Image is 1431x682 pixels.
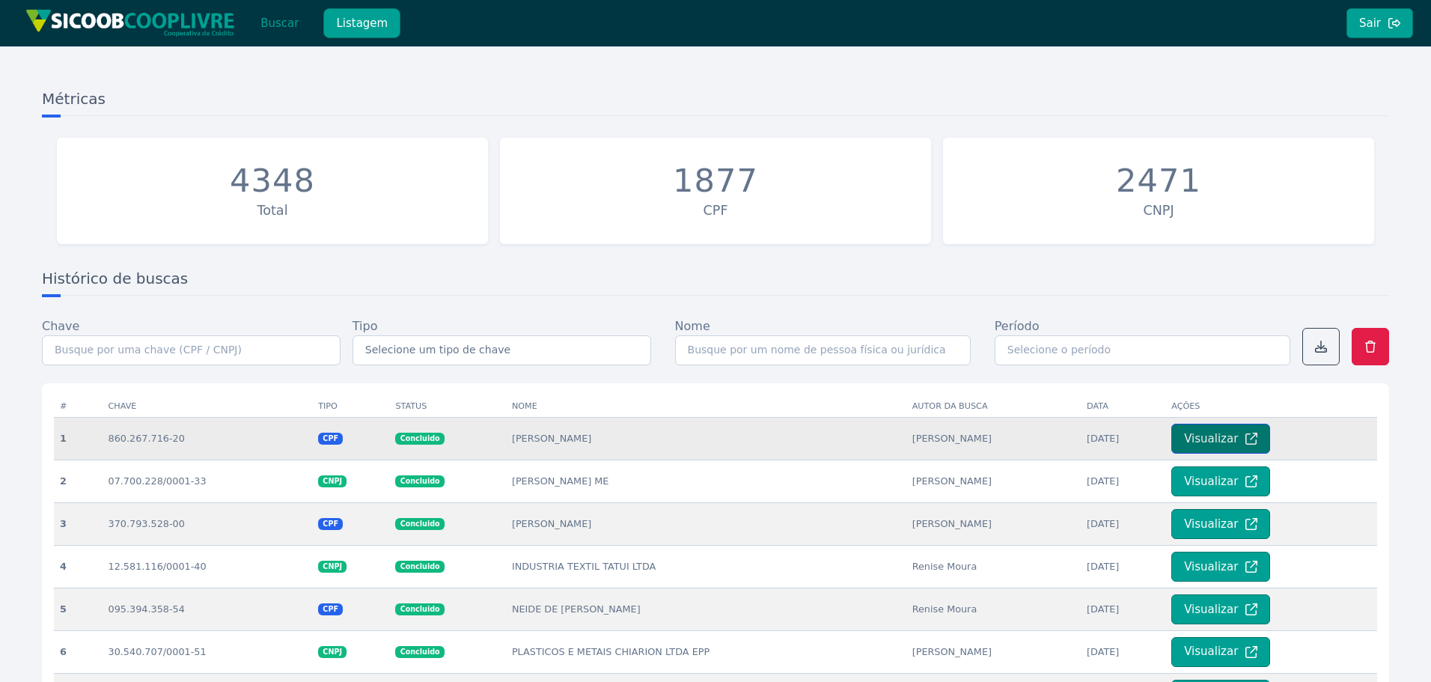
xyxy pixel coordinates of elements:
button: Listagem [323,8,400,38]
td: 370.793.528-00 [103,502,313,545]
td: [PERSON_NAME] [506,417,906,460]
span: Concluido [395,603,444,615]
td: INDUSTRIA TEXTIL TATUI LTDA [506,545,906,588]
td: [DATE] [1081,545,1165,588]
img: img/sicoob_cooplivre.png [25,9,235,37]
td: [PERSON_NAME] [906,502,1081,545]
label: Chave [42,317,79,335]
input: Busque por uma chave (CPF / CNPJ) [42,335,341,365]
td: 07.700.228/0001-33 [103,460,313,502]
button: Visualizar [1171,509,1270,539]
th: Autor da busca [906,395,1081,418]
td: [DATE] [1081,502,1165,545]
span: CPF [318,518,343,530]
h3: Histórico de buscas [42,268,1389,296]
div: 4348 [230,162,315,201]
th: 4 [54,545,103,588]
span: Concluido [395,433,444,445]
td: NEIDE DE [PERSON_NAME] [506,588,906,630]
div: 2471 [1116,162,1201,201]
th: Tipo [312,395,389,418]
button: Visualizar [1171,424,1270,454]
td: PLASTICOS E METAIS CHIARION LTDA EPP [506,630,906,673]
td: [DATE] [1081,630,1165,673]
th: Ações [1165,395,1377,418]
th: 1 [54,417,103,460]
td: [PERSON_NAME] [506,502,906,545]
td: Renise Moura [906,545,1081,588]
th: Data [1081,395,1165,418]
th: Status [389,395,505,418]
td: [DATE] [1081,588,1165,630]
div: CNPJ [951,201,1367,220]
td: 12.581.116/0001-40 [103,545,313,588]
span: CNPJ [318,561,347,573]
input: Selecione o período [995,335,1290,365]
span: Concluido [395,561,444,573]
span: Concluido [395,475,444,487]
td: [PERSON_NAME] [906,630,1081,673]
td: 30.540.707/0001-51 [103,630,313,673]
button: Buscar [248,8,311,38]
div: Total [64,201,480,220]
label: Período [995,317,1040,335]
button: Visualizar [1171,637,1270,667]
span: CNPJ [318,475,347,487]
th: Nome [506,395,906,418]
th: 6 [54,630,103,673]
th: # [54,395,103,418]
input: Busque por um nome de pessoa física ou jurídica [675,335,971,365]
div: 1877 [673,162,758,201]
h3: Métricas [42,88,1389,116]
td: [DATE] [1081,417,1165,460]
th: Chave [103,395,313,418]
td: [PERSON_NAME] ME [506,460,906,502]
td: [PERSON_NAME] [906,460,1081,502]
span: CPF [318,433,343,445]
td: 095.394.358-54 [103,588,313,630]
td: Renise Moura [906,588,1081,630]
th: 5 [54,588,103,630]
td: [DATE] [1081,460,1165,502]
span: Concluido [395,518,444,530]
label: Tipo [353,317,378,335]
span: CPF [318,603,343,615]
th: 2 [54,460,103,502]
label: Nome [675,317,710,335]
div: CPF [507,201,924,220]
span: Concluido [395,646,444,658]
td: [PERSON_NAME] [906,417,1081,460]
button: Visualizar [1171,466,1270,496]
th: 3 [54,502,103,545]
span: CNPJ [318,646,347,658]
button: Visualizar [1171,552,1270,582]
button: Sair [1346,8,1413,38]
button: Visualizar [1171,594,1270,624]
td: 860.267.716-20 [103,417,313,460]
